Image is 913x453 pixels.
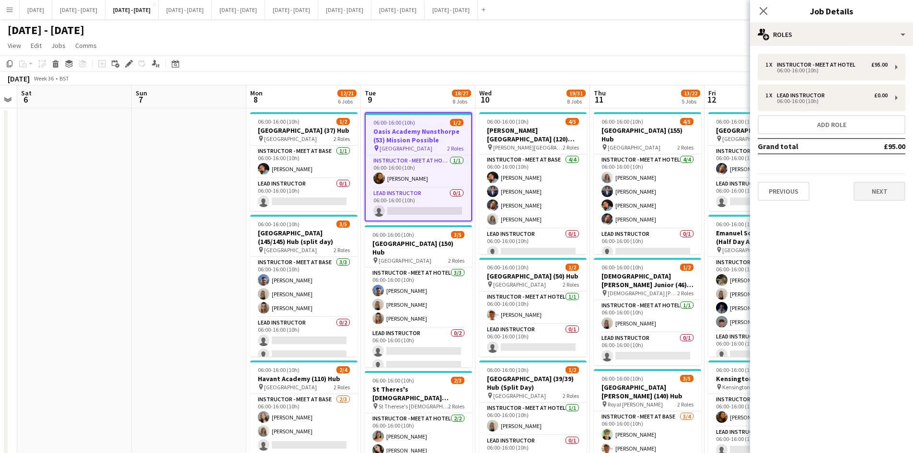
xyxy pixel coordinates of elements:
[479,229,587,261] app-card-role: Lead Instructor0/106:00-16:00 (10h)
[371,0,425,19] button: [DATE] - [DATE]
[708,89,716,97] span: Fri
[566,90,586,97] span: 19/31
[372,231,414,238] span: 06:00-16:00 (10h)
[765,68,888,73] div: 06:00-16:00 (10h)
[708,394,816,427] app-card-role: Instructor - Meet at Base1/106:00-16:00 (10h)[PERSON_NAME]
[336,366,350,373] span: 2/4
[493,281,546,288] span: [GEOGRAPHIC_DATA]
[708,126,816,135] h3: [GEOGRAPHIC_DATA] (63) Hub
[608,401,663,408] span: Royal [PERSON_NAME]
[765,61,777,68] div: 1 x
[31,41,42,50] span: Edit
[708,112,816,211] app-job-card: 06:00-16:00 (10h)1/2[GEOGRAPHIC_DATA] (63) Hub [GEOGRAPHIC_DATA]2 RolesInstructor - Meet at Base1...
[32,75,56,82] span: Week 36
[318,0,371,19] button: [DATE] - [DATE]
[608,144,660,151] span: [GEOGRAPHIC_DATA]
[136,89,147,97] span: Sun
[601,264,643,271] span: 06:00-16:00 (10h)
[258,366,300,373] span: 06:00-16:00 (10h)
[608,290,677,297] span: [DEMOGRAPHIC_DATA] [PERSON_NAME]
[707,94,716,105] span: 12
[51,41,66,50] span: Jobs
[479,324,587,357] app-card-role: Lead Instructor0/106:00-16:00 (10h)
[722,135,775,142] span: [GEOGRAPHIC_DATA]
[680,118,693,125] span: 4/5
[874,92,888,99] div: £0.00
[365,89,376,97] span: Tue
[601,375,643,382] span: 06:00-16:00 (10h)
[264,246,317,254] span: [GEOGRAPHIC_DATA]
[871,61,888,68] div: £95.00
[336,118,350,125] span: 1/2
[722,383,762,391] span: Kensington Prep
[708,374,816,383] h3: Kensington Prep (37) Hub
[250,229,358,246] h3: [GEOGRAPHIC_DATA] (145/145) Hub (split day)
[681,90,700,97] span: 13/22
[20,0,52,19] button: [DATE]
[4,39,25,52] a: View
[479,112,587,254] app-job-card: 06:00-16:00 (10h)4/5[PERSON_NAME][GEOGRAPHIC_DATA] (120) Time Attack (H/D AM) [PERSON_NAME][GEOGR...
[594,126,701,143] h3: [GEOGRAPHIC_DATA] (155) Hub
[20,94,32,105] span: 6
[264,135,317,142] span: [GEOGRAPHIC_DATA]
[372,377,414,384] span: 06:00-16:00 (10h)
[448,257,464,264] span: 2 Roles
[716,221,758,228] span: 06:00-16:00 (10h)
[677,290,693,297] span: 2 Roles
[493,392,546,399] span: [GEOGRAPHIC_DATA]
[594,112,701,254] app-job-card: 06:00-16:00 (10h)4/5[GEOGRAPHIC_DATA] (155) Hub [GEOGRAPHIC_DATA]2 RolesInstructor - Meet at Hote...
[447,145,463,152] span: 2 Roles
[363,94,376,105] span: 9
[450,119,463,126] span: 1/2
[708,229,816,246] h3: Emanuel School (148) Hub (Half Day AM)
[478,94,492,105] span: 10
[71,39,101,52] a: Comms
[8,23,84,37] h1: [DATE] - [DATE]
[250,215,358,357] app-job-card: 06:00-16:00 (10h)3/5[GEOGRAPHIC_DATA] (145/145) Hub (split day) [GEOGRAPHIC_DATA]2 RolesInstructo...
[373,119,415,126] span: 06:00-16:00 (10h)
[365,112,472,221] app-job-card: 06:00-16:00 (10h)1/2Oasis Academy Nunsthorpe (53) Mission Possible [GEOGRAPHIC_DATA]2 RolesInstru...
[379,403,448,410] span: St Therese's [DEMOGRAPHIC_DATA] School
[487,118,529,125] span: 06:00-16:00 (10h)
[250,374,358,383] h3: Havant Academy (110) Hub
[425,0,478,19] button: [DATE] - [DATE]
[159,0,212,19] button: [DATE] - [DATE]
[765,99,888,104] div: 06:00-16:00 (10h)
[708,215,816,357] div: 06:00-16:00 (10h)4/5Emanuel School (148) Hub (Half Day AM) [GEOGRAPHIC_DATA]2 RolesInstructor - M...
[479,258,587,357] div: 06:00-16:00 (10h)1/2[GEOGRAPHIC_DATA] (50) Hub [GEOGRAPHIC_DATA]2 RolesInstructor - Meet at Hotel...
[452,90,471,97] span: 18/27
[708,257,816,331] app-card-role: Instructor - Meet at Base4/406:00-16:00 (10h)[PERSON_NAME][PERSON_NAME][PERSON_NAME][PERSON_NAME]
[594,272,701,289] h3: [DEMOGRAPHIC_DATA] [PERSON_NAME] Junior (46) Mission Possible
[716,366,758,373] span: 06:00-16:00 (10h)
[592,94,606,105] span: 11
[47,39,69,52] a: Jobs
[479,403,587,435] app-card-role: Instructor - Meet at Hotel1/106:00-16:00 (10h)[PERSON_NAME]
[493,144,563,151] span: [PERSON_NAME][GEOGRAPHIC_DATA]
[682,98,700,105] div: 5 Jobs
[487,264,529,271] span: 06:00-16:00 (10h)
[677,401,693,408] span: 2 Roles
[250,126,358,135] h3: [GEOGRAPHIC_DATA] (37) Hub
[563,144,579,151] span: 2 Roles
[750,5,913,17] h3: Job Details
[258,118,300,125] span: 06:00-16:00 (10h)
[334,383,350,391] span: 2 Roles
[212,0,265,19] button: [DATE] - [DATE]
[594,154,701,229] app-card-role: Instructor - Meet at Hotel4/406:00-16:00 (10h)[PERSON_NAME][PERSON_NAME][PERSON_NAME][PERSON_NAME]
[250,112,358,211] div: 06:00-16:00 (10h)1/2[GEOGRAPHIC_DATA] (37) Hub [GEOGRAPHIC_DATA]2 RolesInstructor - Meet at Base1...
[249,94,263,105] span: 8
[680,375,693,382] span: 3/5
[365,267,472,328] app-card-role: Instructor - Meet at Hotel3/306:00-16:00 (10h)[PERSON_NAME][PERSON_NAME][PERSON_NAME]
[265,0,318,19] button: [DATE] - [DATE]
[594,258,701,365] div: 06:00-16:00 (10h)1/2[DEMOGRAPHIC_DATA] [PERSON_NAME] Junior (46) Mission Possible [DEMOGRAPHIC_DA...
[758,115,905,134] button: Add role
[52,0,105,19] button: [DATE] - [DATE]
[334,246,350,254] span: 2 Roles
[758,139,854,154] td: Grand total
[708,178,816,211] app-card-role: Lead Instructor0/106:00-16:00 (10h)
[258,221,300,228] span: 06:00-16:00 (10h)
[336,221,350,228] span: 3/5
[479,154,587,229] app-card-role: Instructor - Meet at Base4/406:00-16:00 (10h)[PERSON_NAME][PERSON_NAME][PERSON_NAME][PERSON_NAME]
